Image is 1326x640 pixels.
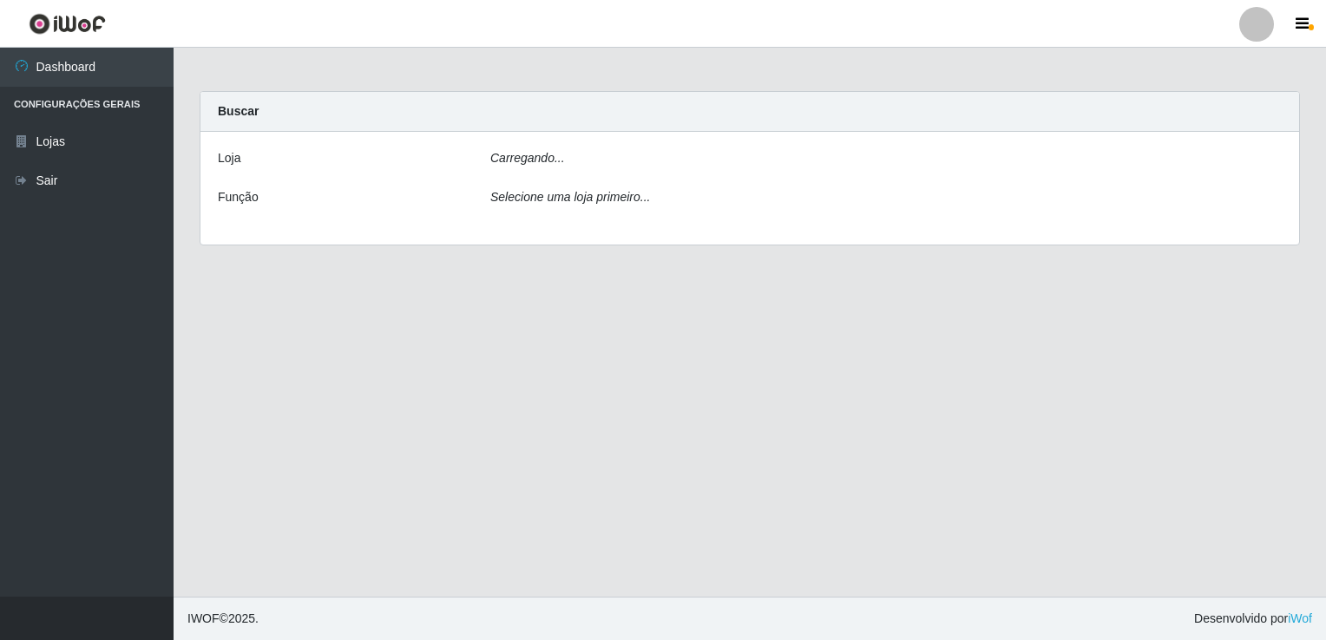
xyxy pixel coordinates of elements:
[187,610,259,628] span: © 2025 .
[490,190,650,204] i: Selecione uma loja primeiro...
[490,151,565,165] i: Carregando...
[187,611,220,625] span: IWOF
[1288,611,1312,625] a: iWof
[1194,610,1312,628] span: Desenvolvido por
[218,188,259,206] label: Função
[29,13,106,35] img: CoreUI Logo
[218,149,240,167] label: Loja
[218,104,259,118] strong: Buscar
